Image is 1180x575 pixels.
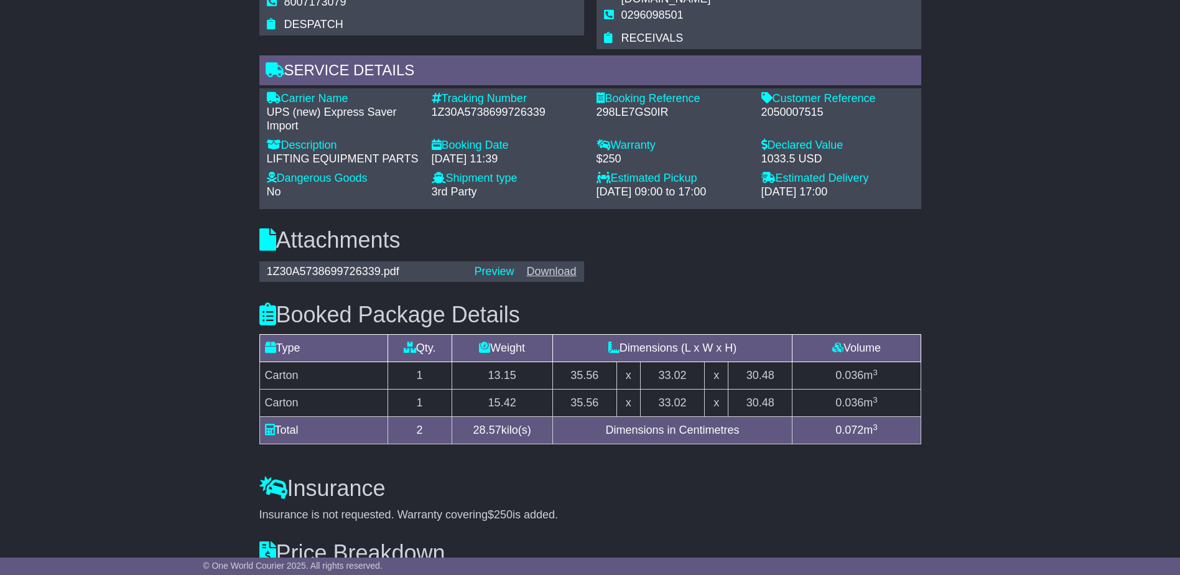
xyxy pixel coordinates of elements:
[616,362,640,390] td: x
[432,172,584,185] div: Shipment type
[432,152,584,166] div: [DATE] 11:39
[616,390,640,417] td: x
[388,335,452,362] td: Qty.
[473,424,501,436] span: 28.57
[792,390,921,417] td: m
[432,106,584,119] div: 1Z30A5738699726339
[259,335,388,362] td: Type
[597,152,749,166] div: $250
[621,32,684,44] span: RECEIVALS
[259,390,388,417] td: Carton
[873,368,878,377] sup: 3
[259,302,921,327] h3: Booked Package Details
[835,396,863,409] span: 0.036
[388,362,452,390] td: 1
[488,508,513,521] span: $250
[597,172,749,185] div: Estimated Pickup
[432,92,584,106] div: Tracking Number
[267,106,419,133] div: UPS (new) Express Saver Import
[761,185,914,199] div: [DATE] 17:00
[761,139,914,152] div: Declared Value
[267,139,419,152] div: Description
[267,92,419,106] div: Carrier Name
[835,424,863,436] span: 0.072
[259,476,921,501] h3: Insurance
[552,390,616,417] td: 35.56
[761,106,914,119] div: 2050007515
[474,265,514,278] a: Preview
[792,417,921,444] td: m
[705,390,728,417] td: x
[552,362,616,390] td: 35.56
[835,369,863,381] span: 0.036
[873,423,878,432] sup: 3
[259,417,388,444] td: Total
[432,185,477,198] span: 3rd Party
[873,395,878,404] sup: 3
[761,152,914,166] div: 1033.5 USD
[640,362,704,390] td: 33.02
[728,390,792,417] td: 30.48
[267,152,419,166] div: LIFTING EQUIPMENT PARTS
[705,362,728,390] td: x
[597,106,749,119] div: 298LE7GS0IR
[267,172,419,185] div: Dangerous Goods
[640,390,704,417] td: 33.02
[267,185,281,198] span: No
[259,228,921,253] h3: Attachments
[452,417,552,444] td: kilo(s)
[259,541,921,566] h3: Price Breakdown
[597,139,749,152] div: Warranty
[259,55,921,89] div: Service Details
[761,92,914,106] div: Customer Reference
[388,417,452,444] td: 2
[259,362,388,390] td: Carton
[597,185,749,199] div: [DATE] 09:00 to 17:00
[761,172,914,185] div: Estimated Delivery
[526,265,576,278] a: Download
[203,561,383,571] span: © One World Courier 2025. All rights reserved.
[792,335,921,362] td: Volume
[452,335,552,362] td: Weight
[621,9,684,21] span: 0296098501
[552,417,792,444] td: Dimensions in Centimetres
[261,265,468,279] div: 1Z30A5738699726339.pdf
[452,362,552,390] td: 13.15
[452,390,552,417] td: 15.42
[728,362,792,390] td: 30.48
[597,92,749,106] div: Booking Reference
[432,139,584,152] div: Booking Date
[388,390,452,417] td: 1
[792,362,921,390] td: m
[552,335,792,362] td: Dimensions (L x W x H)
[259,508,921,522] div: Insurance is not requested. Warranty covering is added.
[284,18,343,30] span: DESPATCH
